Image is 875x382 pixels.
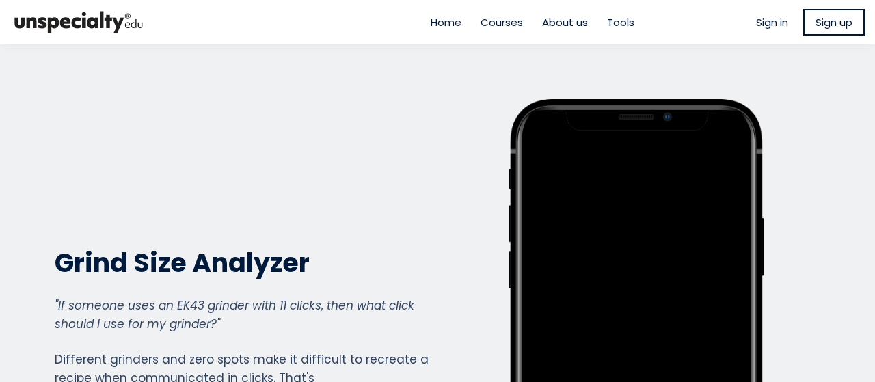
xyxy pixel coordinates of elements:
[55,246,436,279] h2: Grind Size Analyzer
[10,5,147,39] img: bc390a18feecddb333977e298b3a00a1.png
[481,14,523,30] a: Courses
[803,9,865,36] a: Sign up
[542,14,588,30] a: About us
[816,14,852,30] span: Sign up
[756,14,788,30] a: Sign in
[55,297,414,331] em: "If someone uses an EK43 grinder with 11 clicks, then what click should I use for my grinder?"
[607,14,634,30] a: Tools
[431,14,461,30] a: Home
